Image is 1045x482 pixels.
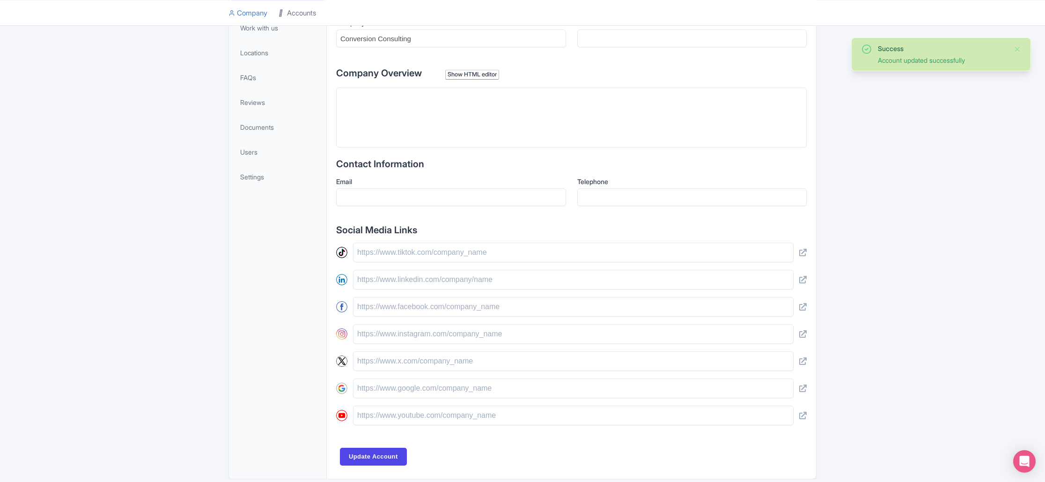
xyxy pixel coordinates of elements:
span: Settings [240,172,264,182]
span: Telephone [577,178,608,185]
div: Success [878,44,1006,53]
span: Reviews [240,97,265,107]
div: Account updated successfully [878,55,1006,65]
img: google-round-01-4c7ae292eccd65b64cc32667544fd5c1.svg [336,383,347,394]
a: Settings [231,166,324,187]
img: tiktok-round-01-ca200c7ba8d03f2cade56905edf8567d.svg [336,247,347,258]
span: Locations [240,48,268,58]
input: https://www.google.com/company_name [353,378,794,398]
a: Users [231,141,324,163]
span: Company Overview [336,67,422,79]
input: https://www.x.com/company_name [353,351,794,371]
img: linkedin-round-01-4bc9326eb20f8e88ec4be7e8773b84b7.svg [336,274,347,285]
input: https://www.youtube.com/company_name [353,406,794,425]
h2: Social Media Links [336,225,807,235]
input: https://www.tiktok.com/company_name [353,243,794,262]
span: Documents [240,122,274,132]
input: https://www.instagram.com/company_name [353,324,794,344]
a: Documents [231,117,324,138]
div: Open Intercom Messenger [1013,450,1036,473]
button: Close [1014,44,1021,55]
a: Locations [231,42,324,63]
span: Users [240,147,258,157]
span: Work with us [240,23,278,33]
a: Work with us [231,17,324,38]
span: FAQs [240,73,256,82]
a: FAQs [231,67,324,88]
img: instagram-round-01-d873700d03cfe9216e9fb2676c2aa726.svg [336,328,347,340]
input: Update Account [340,448,407,466]
img: x-round-01-2a040f8114114d748f4f633894d6978b.svg [336,356,347,367]
a: Reviews [231,92,324,113]
img: youtube-round-01-0acef599b0341403c37127b094ecd7da.svg [336,410,347,421]
input: https://www.linkedin.com/company/name [353,270,794,289]
div: Show HTML editor [445,70,499,80]
span: Email [336,178,352,185]
h2: Contact Information [336,159,807,169]
img: facebook-round-01-50ddc191f871d4ecdbe8252d2011563a.svg [336,301,347,312]
input: https://www.facebook.com/company_name [353,297,794,317]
